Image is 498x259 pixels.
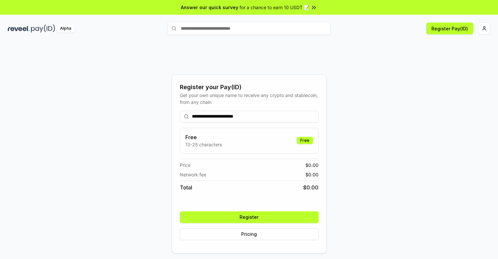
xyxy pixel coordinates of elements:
[8,24,30,33] img: reveel_dark
[31,24,55,33] img: pay_id
[297,137,313,144] div: Free
[180,92,319,105] div: Get your own unique name to receive any crypto and stablecoin, from any chain
[180,171,206,178] span: Network fee
[185,133,222,141] h3: Free
[56,24,75,33] div: Alpha
[303,184,319,191] span: $ 0.00
[180,184,192,191] span: Total
[180,211,319,223] button: Register
[180,83,319,92] div: Register your Pay(ID)
[180,228,319,240] button: Pricing
[240,4,309,11] span: for a chance to earn 10 USDT 📝
[180,162,191,169] span: Price
[181,4,238,11] span: Answer our quick survey
[305,171,319,178] span: $ 0.00
[426,23,473,34] button: Register Pay(ID)
[185,141,222,148] p: 13-25 characters
[305,162,319,169] span: $ 0.00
